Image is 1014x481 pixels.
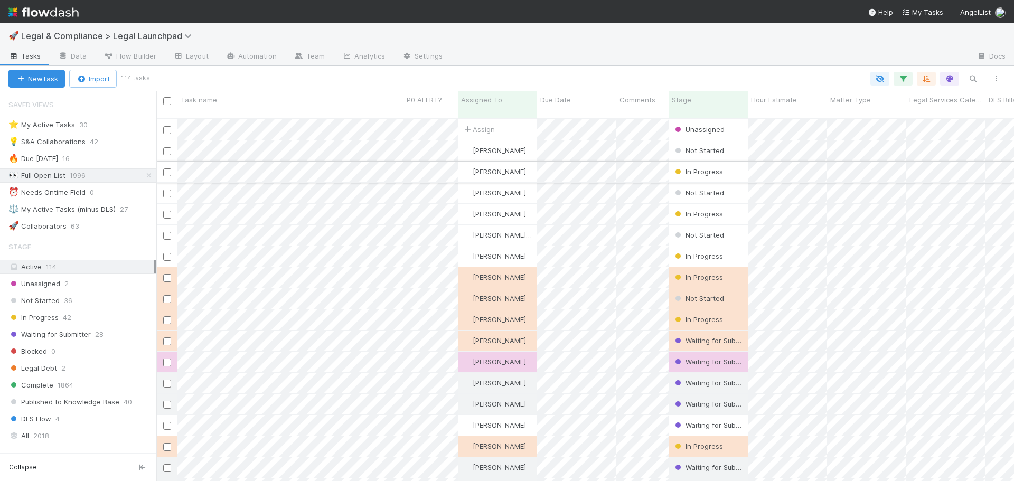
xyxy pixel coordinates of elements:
span: In Progress [673,252,723,260]
small: 114 tasks [121,73,150,83]
span: 1864 [58,379,73,392]
span: 🔥 [8,154,19,163]
input: Toggle Row Selected [163,126,171,134]
a: Analytics [333,49,393,65]
span: 💡 [8,137,19,146]
div: [PERSON_NAME] [462,441,526,451]
span: Assign [462,124,495,135]
img: avatar_0b1dbcb8-f701-47e0-85bc-d79ccc0efe6c.png [463,379,471,387]
input: Toggle Row Selected [163,274,171,282]
img: avatar_0b1dbcb8-f701-47e0-85bc-d79ccc0efe6c.png [463,400,471,408]
a: My Tasks [902,7,943,17]
a: Automation [217,49,285,65]
span: AngelList [960,8,991,16]
div: [PERSON_NAME] [462,335,526,346]
input: Toggle Row Selected [163,443,171,451]
span: Tasks [8,51,41,61]
span: Legal Debt [8,362,57,375]
img: avatar_0b1dbcb8-f701-47e0-85bc-d79ccc0efe6c.png [463,146,471,155]
span: Assigned To [8,446,54,467]
span: [PERSON_NAME] [473,210,526,218]
a: Docs [968,49,1014,65]
span: [PERSON_NAME] [473,273,526,281]
span: Due Date [540,95,571,105]
img: avatar_ba76ddef-3fd0-4be4-9bc3-126ad567fcd5.png [995,7,1006,18]
span: Stage [8,236,31,257]
button: NewTask [8,70,65,88]
span: 40 [124,395,132,409]
img: avatar_b5be9b1b-4537-4870-b8e7-50cc2287641b.png [463,210,471,218]
span: 1996 [70,169,96,182]
input: Toggle Row Selected [163,337,171,345]
span: 63 [71,220,90,233]
img: avatar_b5be9b1b-4537-4870-b8e7-50cc2287641b.png [463,442,471,450]
span: In Progress [8,311,59,324]
input: Toggle Row Selected [163,295,171,303]
img: avatar_b5be9b1b-4537-4870-b8e7-50cc2287641b.png [463,167,471,176]
span: [PERSON_NAME] [473,421,526,429]
span: 2 [64,277,69,290]
div: Waiting for Submitter [673,356,743,367]
span: 114 [46,262,57,271]
span: 36 [64,294,72,307]
input: Toggle Row Selected [163,232,171,240]
span: Published to Knowledge Base [8,395,119,409]
span: 🚀 [8,31,19,40]
a: Settings [393,49,451,65]
div: [PERSON_NAME] [462,356,526,367]
input: Toggle Row Selected [163,422,171,430]
input: Toggle Row Selected [163,464,171,472]
span: 42 [90,135,109,148]
span: [PERSON_NAME] [473,167,526,176]
span: 16 [62,152,80,165]
img: avatar_0b1dbcb8-f701-47e0-85bc-d79ccc0efe6c.png [463,421,471,429]
input: Toggle Row Selected [163,401,171,409]
span: Flow Builder [104,51,156,61]
span: 2018 [33,429,49,442]
div: Not Started [673,230,724,240]
span: Not Started [673,146,724,155]
span: [PERSON_NAME] [473,357,526,366]
span: [PERSON_NAME] [473,188,526,197]
span: Assigned To [461,95,502,105]
img: avatar_b5be9b1b-4537-4870-b8e7-50cc2287641b.png [463,336,471,345]
img: avatar_b5be9b1b-4537-4870-b8e7-50cc2287641b.png [463,252,471,260]
input: Toggle Row Selected [163,211,171,219]
div: [PERSON_NAME] [462,209,526,219]
span: In Progress [673,315,723,324]
img: avatar_b5be9b1b-4537-4870-b8e7-50cc2287641b.png [463,463,471,471]
span: 2 [61,362,65,375]
span: My Tasks [902,8,943,16]
div: [PERSON_NAME] [462,378,526,388]
span: [PERSON_NAME] [473,400,526,408]
a: Data [50,49,95,65]
span: Waiting for Submitter [8,328,91,341]
div: All [8,429,154,442]
span: DLS Flow [8,412,51,426]
div: Waiting for Submitter [673,335,743,346]
input: Toggle Row Selected [163,316,171,324]
img: avatar_0b1dbcb8-f701-47e0-85bc-d79ccc0efe6c.png [463,188,471,197]
input: Toggle Row Selected [163,253,171,261]
span: [PERSON_NAME] [473,379,526,387]
span: Matter Type [830,95,871,105]
div: Waiting for Submitter [673,420,743,430]
a: Flow Builder [95,49,165,65]
span: 0 [90,186,105,199]
span: In Progress [673,210,723,218]
div: [PERSON_NAME] [462,145,526,156]
div: In Progress [673,314,723,325]
div: In Progress [673,166,723,177]
span: Hour Estimate [751,95,797,105]
div: Due [DATE] [8,152,58,165]
a: Team [285,49,333,65]
input: Toggle All Rows Selected [163,97,171,105]
a: Layout [165,49,217,65]
div: [PERSON_NAME] [462,187,526,198]
span: P0 ALERT? [407,95,442,105]
span: [PERSON_NAME] [473,294,526,303]
div: [PERSON_NAME] [462,293,526,304]
span: 42 [63,311,71,324]
div: Waiting for Submitter [673,399,743,409]
div: Help [868,7,893,17]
